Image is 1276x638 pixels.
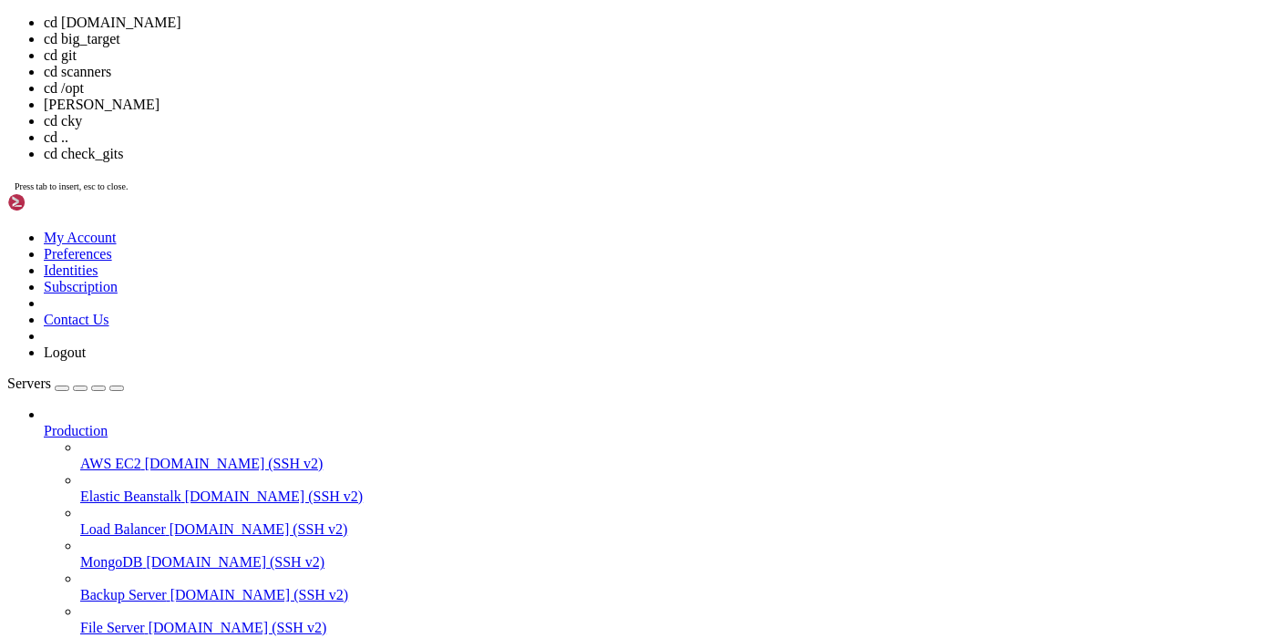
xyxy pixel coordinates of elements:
[80,505,1269,538] li: Load Balancer [DOMAIN_NAME] (SSH v2)
[44,312,109,327] a: Contact Us
[7,129,29,144] span: app
[7,175,1041,190] x-row: init.php robots.txt
[685,129,758,144] span: webservice
[7,144,1041,159] x-row: autoload.php date.php _info.php LICENSES XMLFeed.cache
[445,129,503,144] span: override
[314,175,350,190] span: mails
[145,456,324,471] span: [DOMAIN_NAME] (SSH v2)
[80,489,181,504] span: Elastic Beanstalk
[7,175,58,190] span: classes
[7,84,1041,99] x-row: root@vm3218422:/opt/scanners/git/big_target# cd [DOMAIN_NAME]
[7,129,1041,145] x-row: index.php
[15,181,128,191] span: Press tab to insert, esc to close.
[7,23,1041,38] x-row: git_good.txt git.txt output.txt repo_scan.py script.py site.txt
[80,587,167,602] span: Backup Server
[44,345,86,360] a: Logout
[170,521,348,537] span: [DOMAIN_NAME] (SSH v2)
[80,439,1269,472] li: AWS EC2 [DOMAIN_NAME] (SSH v2)
[51,68,146,83] span: [DOMAIN_NAME]
[583,129,627,144] span: themes
[80,620,145,635] span: File Server
[7,114,1041,129] x-row: INSTALL.txt
[547,144,569,159] span: pdf
[80,472,1269,505] li: Elastic Beanstalk [DOMAIN_NAME] (SSH v2)
[44,31,1269,47] li: cd big_target
[7,190,1041,205] x-row: composer.lock error500.html Install_PrestaShop.html Makefile
[685,144,722,159] span: tools
[80,571,1269,603] li: Backup Server [DOMAIN_NAME] (SSH v2)
[44,80,1269,97] li: cd /opt
[80,554,1269,571] a: MongoDB [DOMAIN_NAME] (SSH v2)
[649,114,693,129] span: vendor
[321,23,357,37] span: repos
[197,114,241,129] span: config
[44,246,112,262] a: Preferences
[547,114,612,129] span: templates
[197,129,277,144] span: controllers
[7,376,51,391] span: Servers
[80,489,1269,505] a: Elastic Beanstalk [DOMAIN_NAME] (SSH v2)
[44,423,108,438] span: Production
[7,7,1041,23] x-row: root@vm3218422:/opt/scanners/git# ls
[7,23,80,37] span: big_target
[343,129,357,144] span: js
[44,262,98,278] a: Identities
[7,159,1041,175] x-row: info.php phpstan.neon.dist
[80,456,141,471] span: AWS EC2
[44,146,1269,162] li: cd check_gits
[44,64,1269,80] li: cd scanners
[7,37,1041,53] x-row: root@vm3218422:/opt/scanners/git# cd big_target
[44,423,1269,439] a: Production
[306,114,328,129] span: img
[44,279,118,294] a: Subscription
[80,620,1269,636] a: File Server [DOMAIN_NAME] (SSH v2)
[7,53,1041,68] x-row: root@vm3218422:/opt/scanners/git/big_target# ls
[197,175,255,190] span: download
[44,97,1269,113] li: [PERSON_NAME]
[44,406,1269,636] li: Production
[7,98,1041,114] x-row: root@vm3218422:/opt/scanners/git/big_target/[DOMAIN_NAME]# ls
[80,587,1269,603] a: Backup Server [DOMAIN_NAME] (SSH v2)
[80,603,1269,636] li: File Server [DOMAIN_NAME] (SSH v2)
[146,554,324,570] span: [DOMAIN_NAME] (SSH v2)
[44,15,1269,31] li: cd [DOMAIN_NAME]
[7,114,182,129] span: admin462x1be1hzndsc3wuff
[149,620,327,635] span: [DOMAIN_NAME] (SSH v2)
[44,230,117,245] a: My Account
[44,113,1269,129] li: cd cky
[423,175,467,190] span: upload
[7,376,124,391] a: Servers
[7,159,29,174] span: bin
[445,23,510,37] span: repos_old
[570,205,577,221] div: (73, 13)
[496,159,583,174] span: translations
[170,587,349,602] span: [DOMAIN_NAME] (SSH v2)
[80,521,166,537] span: Load Balancer
[7,205,1041,221] x-row: root@vm3218422:/opt/scanners/git/big_target/[DOMAIN_NAME]# cd
[80,521,1269,538] a: Load Balancer [DOMAIN_NAME] (SSH v2)
[44,47,1269,64] li: cd git
[408,114,459,129] span: modules
[44,129,1269,146] li: cd ..
[547,190,569,204] span: src
[649,23,678,37] span: venv
[185,489,364,504] span: [DOMAIN_NAME] (SSH v2)
[7,193,112,211] img: Shellngn
[197,159,226,174] span: docs
[284,159,372,174] span: localization
[80,538,1269,571] li: MongoDB [DOMAIN_NAME] (SSH v2)
[685,190,707,204] span: var
[80,456,1269,472] a: AWS EC2 [DOMAIN_NAME] (SSH v2)
[80,554,142,570] span: MongoDB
